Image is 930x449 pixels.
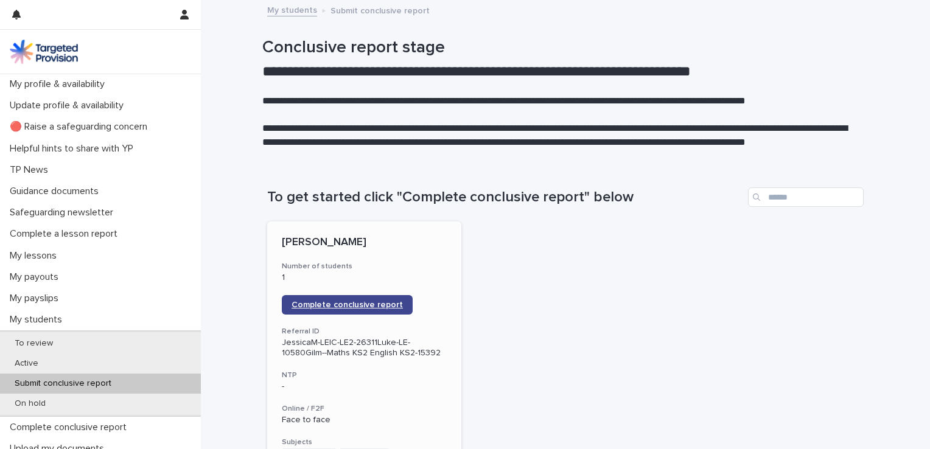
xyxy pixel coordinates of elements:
[282,327,447,336] h3: Referral ID
[5,78,114,90] p: My profile & availability
[5,293,68,304] p: My payslips
[5,186,108,197] p: Guidance documents
[282,371,447,380] h3: NTP
[5,314,72,325] p: My students
[282,415,447,425] p: Face to face
[282,381,447,392] p: -
[267,189,743,206] h1: To get started click "Complete conclusive report" below
[5,143,143,155] p: Helpful hints to share with YP
[282,437,447,447] h3: Subjects
[5,338,63,349] p: To review
[5,121,157,133] p: 🔴 Raise a safeguarding concern
[267,2,317,16] a: My students
[282,404,447,414] h3: Online / F2F
[5,378,121,389] p: Submit conclusive report
[282,338,447,358] p: JessicaM-LEIC-LE2-26311Luke-LE-10580Gilm--Maths KS2 English KS2-15392
[262,38,859,58] h1: Conclusive report stage
[5,164,58,176] p: TP News
[5,422,136,433] p: Complete conclusive report
[5,207,123,218] p: Safeguarding newsletter
[282,262,447,271] h3: Number of students
[748,187,864,207] input: Search
[5,399,55,409] p: On hold
[5,358,48,369] p: Active
[5,100,133,111] p: Update profile & availability
[282,236,447,249] p: [PERSON_NAME]
[282,273,447,283] p: 1
[330,3,430,16] p: Submit conclusive report
[282,295,413,315] a: Complete conclusive report
[5,271,68,283] p: My payouts
[10,40,78,64] img: M5nRWzHhSzIhMunXDL62
[5,228,127,240] p: Complete a lesson report
[5,250,66,262] p: My lessons
[292,301,403,309] span: Complete conclusive report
